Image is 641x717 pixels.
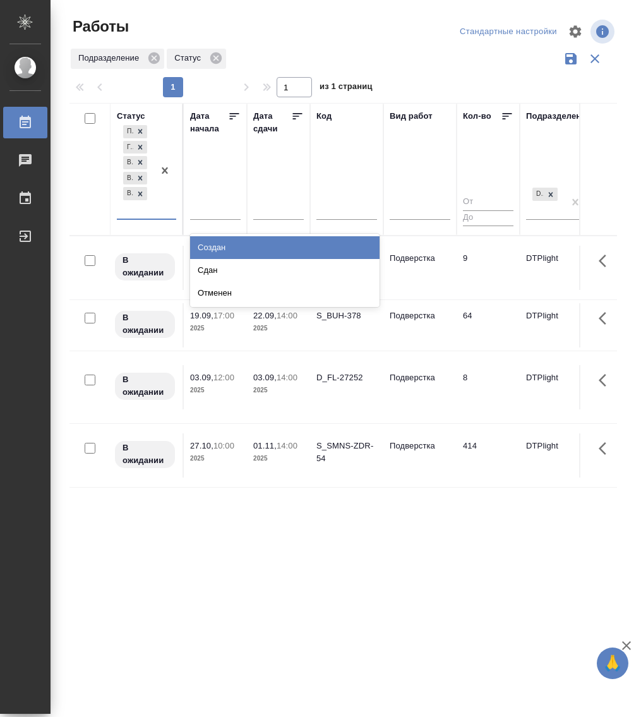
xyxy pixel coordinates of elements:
div: DTPlight [531,186,559,202]
p: 2025 [190,322,241,335]
button: Здесь прячутся важные кнопки [591,433,621,464]
div: Код [316,110,332,123]
div: Отменен [190,282,380,304]
p: 2025 [190,384,241,397]
button: Здесь прячутся важные кнопки [591,246,621,276]
p: В ожидании [123,442,167,467]
p: 14:00 [277,441,297,450]
div: Дата начала [190,110,228,135]
p: 2025 [253,452,304,465]
div: Подразделение [526,110,591,123]
p: Статус [174,52,205,64]
p: Подверстка [390,252,450,265]
p: Подверстка [390,440,450,452]
span: Работы [69,16,129,37]
input: От [463,195,513,210]
div: Дата сдачи [253,110,291,135]
p: 27.10, [190,441,213,450]
p: 2025 [253,322,304,335]
p: 01.11, [253,441,277,450]
p: 22.09, [253,311,277,320]
p: В ожидании [123,373,167,399]
button: Здесь прячутся важные кнопки [591,303,621,334]
p: В ожидании [123,311,167,337]
div: Создан [190,236,380,259]
div: Сдан [190,259,380,282]
div: S_BUH-378 [316,310,377,322]
p: 2025 [190,452,241,465]
div: В ожидании [123,156,133,169]
div: DTPlight [532,188,544,201]
div: Подбор, Готов к работе, В ожидании, Выполнен, В работе [122,140,148,155]
span: из 1 страниц [320,79,373,97]
div: Подразделение [71,49,164,69]
div: split button [457,22,560,42]
td: DTPlight [520,303,593,347]
input: До [463,210,513,226]
td: 9 [457,246,520,290]
button: Сбросить фильтры [583,47,607,71]
button: 🙏 [597,648,628,679]
div: Статус [117,110,145,123]
p: 03.09, [190,373,213,382]
div: Готов к работе [123,141,133,154]
button: Здесь прячутся важные кнопки [591,365,621,395]
td: 8 [457,365,520,409]
p: 03.09, [253,373,277,382]
p: 12:00 [213,373,234,382]
div: Выполнен [123,172,133,185]
div: Подбор, Готов к работе, В ожидании, Выполнен, В работе [122,171,148,186]
td: DTPlight [520,365,593,409]
span: 🙏 [602,650,623,677]
div: Подбор, Готов к работе, В ожидании, Выполнен, В работе [122,124,148,140]
p: Подверстка [390,310,450,322]
td: DTPlight [520,246,593,290]
p: Подверстка [390,371,450,384]
div: Подбор [123,125,133,138]
div: D_FL-27252 [316,371,377,384]
p: 14:00 [277,373,297,382]
td: 414 [457,433,520,478]
div: Кол-во [463,110,491,123]
p: 10:00 [213,441,234,450]
button: Сохранить фильтры [559,47,583,71]
div: Исполнитель назначен, приступать к работе пока рано [114,440,176,469]
div: Вид работ [390,110,433,123]
p: 17:00 [213,311,234,320]
div: В работе [123,187,133,200]
div: S_SMNS-ZDR-54 [316,440,377,465]
div: Подбор, Готов к работе, В ожидании, Выполнен, В работе [122,155,148,171]
td: DTPlight [520,433,593,478]
p: 19.09, [190,311,213,320]
p: 14:00 [277,311,297,320]
p: 2025 [253,384,304,397]
div: Подбор, Готов к работе, В ожидании, Выполнен, В работе [122,186,148,202]
div: Статус [167,49,226,69]
p: Подразделение [78,52,143,64]
td: 64 [457,303,520,347]
p: В ожидании [123,254,167,279]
